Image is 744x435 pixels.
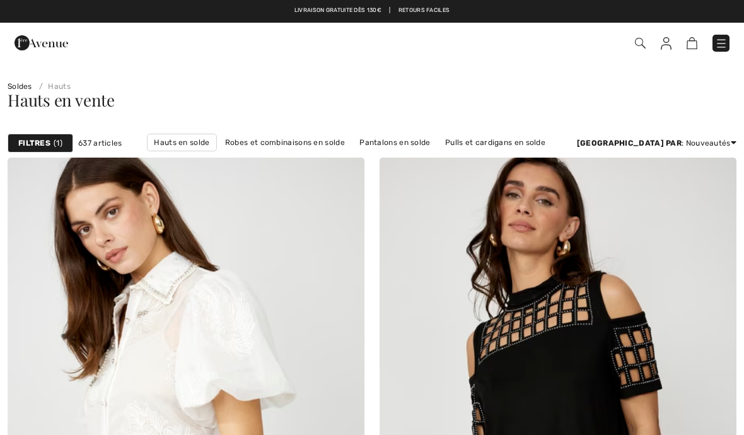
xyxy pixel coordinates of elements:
a: Hauts en solde [147,134,216,151]
a: Vestes et blazers en solde [193,151,303,168]
span: 637 articles [78,137,122,149]
a: Soldes [8,82,32,91]
img: 1ère Avenue [15,30,68,55]
a: Retours faciles [398,6,450,15]
div: : Nouveautés [577,137,736,149]
a: Jupes en solde [305,151,374,168]
a: Pantalons en solde [353,134,436,151]
a: 1ère Avenue [15,36,68,48]
span: | [389,6,390,15]
a: Livraison gratuite dès 130€ [294,6,381,15]
a: Pulls et cardigans en solde [439,134,552,151]
span: Hauts en vente [8,89,115,111]
a: Robes et combinaisons en solde [219,134,351,151]
img: Recherche [635,38,646,49]
a: Hauts [34,82,71,91]
strong: [GEOGRAPHIC_DATA] par [577,139,682,148]
iframe: Ouvre un widget dans lequel vous pouvez trouver plus d’informations [663,397,731,429]
strong: Filtres [18,137,50,149]
a: Vêtements d'extérieur en solde [376,151,506,168]
img: Mes infos [661,37,671,50]
img: Menu [715,37,728,50]
img: Panier d'achat [687,37,697,49]
span: 1 [54,137,62,149]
